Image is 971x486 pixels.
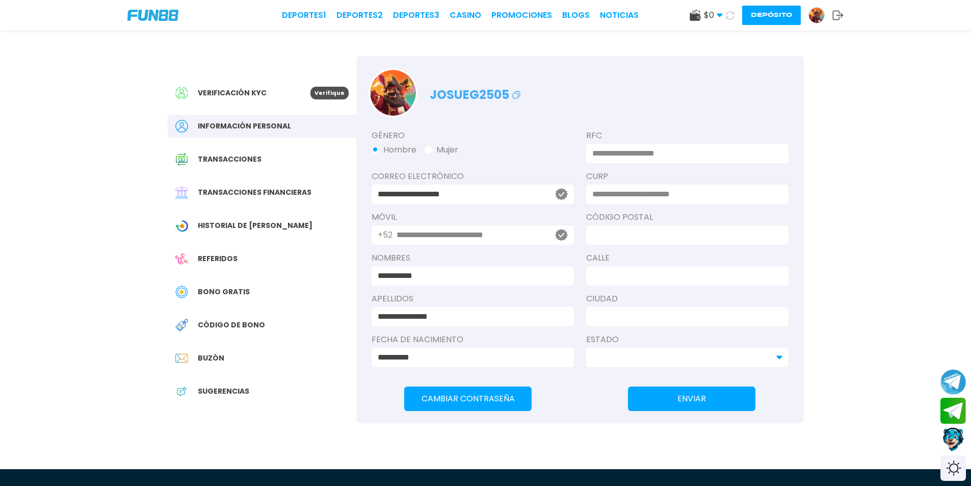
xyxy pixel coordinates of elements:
[430,81,522,104] p: josueg2505
[175,252,188,265] img: Referral
[586,293,789,305] label: Ciudad
[940,426,966,453] button: Contact customer service
[198,320,265,330] span: Código de bono
[168,247,356,270] a: ReferralReferidos
[175,120,188,133] img: Personal
[586,211,789,223] label: Código Postal
[491,9,552,21] a: Promociones
[198,121,291,132] span: Información personal
[404,387,532,411] button: Cambiar Contraseña
[940,455,966,481] div: Switch theme
[370,70,416,116] img: Avatar
[198,353,224,364] span: Buzón
[940,369,966,395] button: Join telegram channel
[372,170,574,183] label: Correo electrónico
[198,154,261,165] span: Transacciones
[372,211,574,223] label: Móvil
[198,386,249,397] span: Sugerencias
[175,219,188,232] img: Wagering Transaction
[586,334,789,346] label: Estado
[372,293,574,305] label: APELLIDOS
[168,115,356,138] a: PersonalInformación personal
[282,9,326,21] a: Deportes1
[168,148,356,171] a: Transaction HistoryTransacciones
[198,88,267,98] span: Verificación KYC
[198,253,238,264] span: Referidos
[168,280,356,303] a: Free BonusBono Gratis
[198,220,312,231] span: Historial de [PERSON_NAME]
[372,130,574,142] label: Género
[168,347,356,370] a: InboxBuzón
[127,10,178,21] img: Company Logo
[175,385,188,398] img: App Feedback
[372,144,416,156] button: Hombre
[372,252,574,264] label: NOMBRES
[940,398,966,424] button: Join telegram
[809,8,824,23] img: Avatar
[704,9,723,21] span: $ 0
[175,352,188,365] img: Inbox
[450,9,481,21] a: CASINO
[393,9,439,21] a: Deportes3
[168,380,356,403] a: App FeedbackSugerencias
[168,181,356,204] a: Financial TransactionTransacciones financieras
[175,319,188,331] img: Redeem Bonus
[168,214,356,237] a: Wagering TransactionHistorial de [PERSON_NAME]
[586,252,789,264] label: Calle
[198,287,250,297] span: Bono Gratis
[310,87,349,99] p: Verifique
[372,334,574,346] label: Fecha de Nacimiento
[175,186,188,199] img: Financial Transaction
[175,153,188,166] img: Transaction History
[378,229,392,241] p: +52
[336,9,383,21] a: Deportes2
[198,187,311,198] span: Transacciones financieras
[168,314,356,337] a: Redeem BonusCódigo de bono
[808,7,832,23] a: Avatar
[600,9,639,21] a: NOTICIAS
[586,130,789,142] label: RFC
[168,82,356,105] a: Verificación KYCVerifique
[562,9,590,21] a: BLOGS
[628,387,755,411] button: ENVIAR
[742,6,801,25] button: Depósito
[425,144,458,156] button: Mujer
[586,170,789,183] label: CURP
[175,286,188,298] img: Free Bonus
